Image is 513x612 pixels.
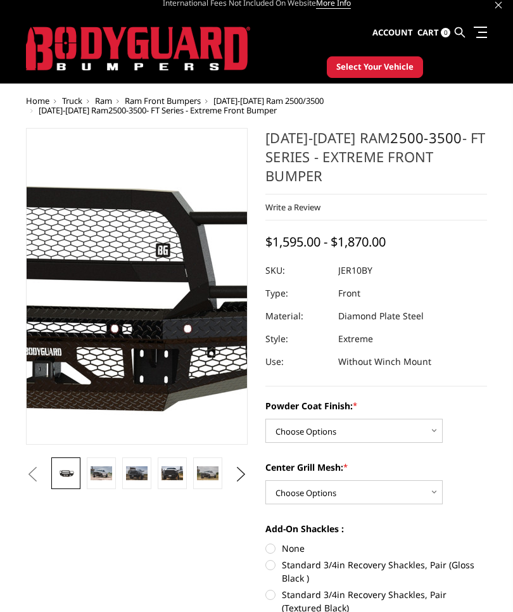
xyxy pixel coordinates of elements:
[265,522,487,535] label: Add-On Shackles :
[62,95,82,106] a: Truck
[417,16,450,50] a: Cart 0
[265,558,487,585] label: Standard 3/4in Recovery Shackles, Pair (Gloss Black )
[265,305,329,328] dt: Material:
[338,350,431,373] dd: Without Winch Mount
[108,105,146,116] a: 2500-3500
[125,95,201,106] a: Ram Front Bumpers
[327,56,423,78] button: Select Your Vehicle
[265,259,329,282] dt: SKU:
[265,233,386,250] span: $1,595.00 - $1,870.00
[265,128,487,194] h1: [DATE]-[DATE] Ram - FT Series - Extreme Front Bumper
[213,95,324,106] a: [DATE]-[DATE] Ram 2500/3500
[126,466,148,481] img: 2010-2018 Ram 2500-3500 - FT Series - Extreme Front Bumper
[372,27,413,38] span: Account
[23,465,42,484] button: Previous
[265,350,329,373] dt: Use:
[26,95,49,106] a: Home
[26,128,248,445] a: 2010-2018 Ram 2500-3500 - FT Series - Extreme Front Bumper
[372,16,413,50] a: Account
[390,128,462,147] a: 2500-3500
[265,201,320,213] a: Write a Review
[338,259,372,282] dd: JER10BY
[441,28,450,37] span: 0
[265,461,487,474] label: Center Grill Mesh:
[338,305,424,328] dd: Diamond Plate Steel
[265,282,329,305] dt: Type:
[338,328,373,350] dd: Extreme
[161,466,183,481] img: 2010-2018 Ram 2500-3500 - FT Series - Extreme Front Bumper
[26,27,250,71] img: BODYGUARD BUMPERS
[417,27,439,38] span: Cart
[95,95,112,106] a: Ram
[265,328,329,350] dt: Style:
[338,282,360,305] dd: Front
[39,105,277,116] span: [DATE]-[DATE] Ram - FT Series - Extreme Front Bumper
[232,465,251,484] button: Next
[336,61,414,73] span: Select Your Vehicle
[265,399,487,412] label: Powder Coat Finish:
[91,466,112,481] img: 2010-2018 Ram 2500-3500 - FT Series - Extreme Front Bumper
[265,542,487,555] label: None
[197,466,218,481] img: 2010-2018 Ram 2500-3500 - FT Series - Extreme Front Bumper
